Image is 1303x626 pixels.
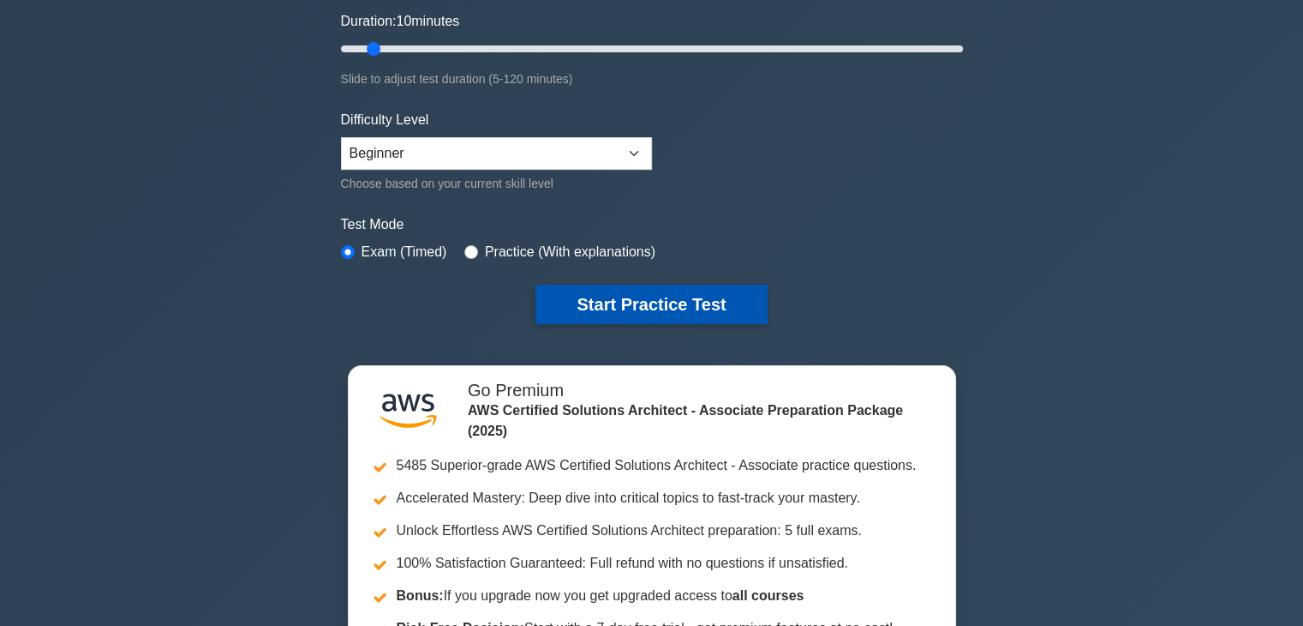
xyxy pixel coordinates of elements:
label: Test Mode [341,214,963,235]
label: Duration: minutes [341,11,460,32]
label: Difficulty Level [341,110,429,130]
label: Exam (Timed) [362,242,447,262]
div: Choose based on your current skill level [341,173,652,194]
span: 10 [396,14,411,28]
button: Start Practice Test [535,285,767,324]
div: Slide to adjust test duration (5-120 minutes) [341,69,963,89]
label: Practice (With explanations) [485,242,655,262]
